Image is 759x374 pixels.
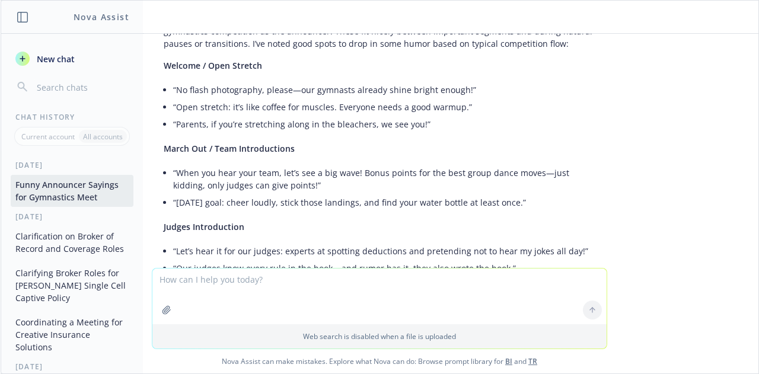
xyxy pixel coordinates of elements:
h1: Nova Assist [74,11,129,23]
button: Coordinating a Meeting for Creative Insurance Solutions [11,312,133,357]
span: Judges Introduction [164,221,244,232]
a: TR [528,356,537,366]
li: “When you hear your team, let’s see a big wave! Bonus points for the best group dance moves—just ... [173,164,595,194]
div: [DATE] [1,212,143,222]
div: Chat History [1,112,143,122]
li: “Open stretch: it’s like coffee for muscles. Everyone needs a good warmup.” [173,98,595,116]
span: Nova Assist can make mistakes. Explore what Nova can do: Browse prompt library for and [5,349,754,373]
p: Current account [21,132,75,142]
button: Clarification on Broker of Record and Coverage Roles [11,226,133,258]
div: [DATE] [1,362,143,372]
span: March Out / Team Introductions [164,143,295,154]
div: [DATE] [1,160,143,170]
p: Web search is disabled when a file is uploaded [160,331,599,341]
li: “Our judges know every rule in the book… and rumor has it, they also wrote the book.” [173,260,595,277]
p: All accounts [83,132,123,142]
span: New chat [34,53,75,65]
li: “No flash photography, please—our gymnasts already shine bright enough!” [173,81,595,98]
li: “Parents, if you’re stretching along in the bleachers, we see you!” [173,116,595,133]
button: Clarifying Broker Roles for [PERSON_NAME] Single Cell Captive Policy [11,263,133,308]
a: BI [505,356,512,366]
li: “[DATE] goal: cheer loudly, stick those landings, and find your water bottle at least once.” [173,194,595,211]
li: “Let’s hear it for our judges: experts at spotting deductions and pretending not to hear my jokes... [173,242,595,260]
button: Funny Announcer Sayings for Gymnastics Meet [11,175,133,207]
button: New chat [11,48,133,69]
span: Welcome / Open Stretch [164,60,262,71]
input: Search chats [34,79,129,95]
